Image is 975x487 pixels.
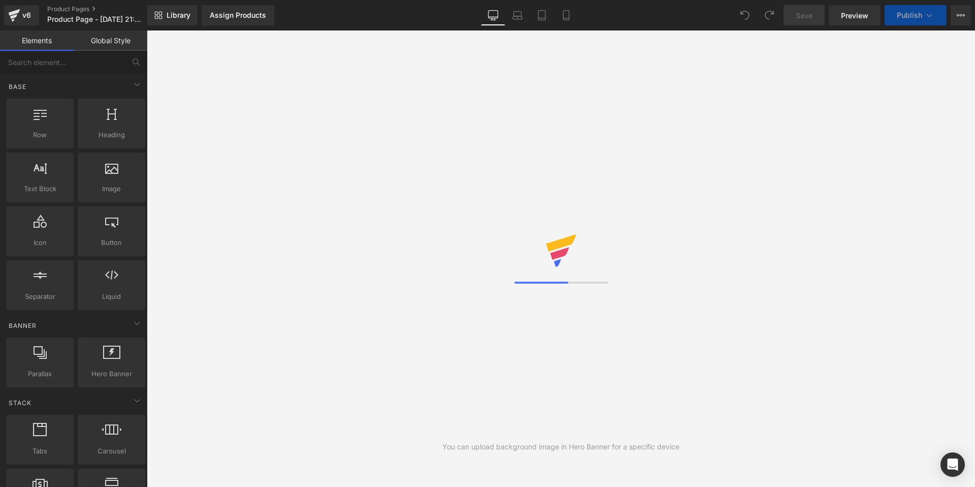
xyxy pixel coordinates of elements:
span: Stack [8,398,32,408]
a: Mobile [554,5,578,25]
a: Preview [829,5,881,25]
span: Icon [9,237,71,248]
div: Open Intercom Messenger [940,452,965,477]
a: Product Pages [47,5,164,13]
button: Redo [759,5,779,25]
span: Carousel [81,446,142,456]
span: Button [81,237,142,248]
button: Undo [735,5,755,25]
span: Image [81,184,142,194]
a: Laptop [505,5,530,25]
button: Publish [885,5,947,25]
span: Preview [841,10,868,21]
span: Liquid [81,291,142,302]
span: Base [8,82,27,92]
a: New Library [147,5,198,25]
span: Heading [81,130,142,140]
span: Row [9,130,71,140]
span: Hero Banner [81,369,142,379]
button: More [951,5,971,25]
a: Tablet [530,5,554,25]
span: Separator [9,291,71,302]
span: Parallax [9,369,71,379]
a: v6 [4,5,39,25]
div: You can upload background image in Hero Banner for a specific device [442,441,679,452]
a: Desktop [481,5,505,25]
a: Global Style [74,31,147,51]
span: Product Page - [DATE] 21:38:20 [47,15,145,23]
span: Banner [8,321,38,330]
span: Text Block [9,184,71,194]
div: Assign Products [210,11,266,19]
span: Publish [897,11,922,19]
span: Tabs [9,446,71,456]
span: Save [796,10,812,21]
div: v6 [20,9,33,22]
span: Library [167,11,190,20]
